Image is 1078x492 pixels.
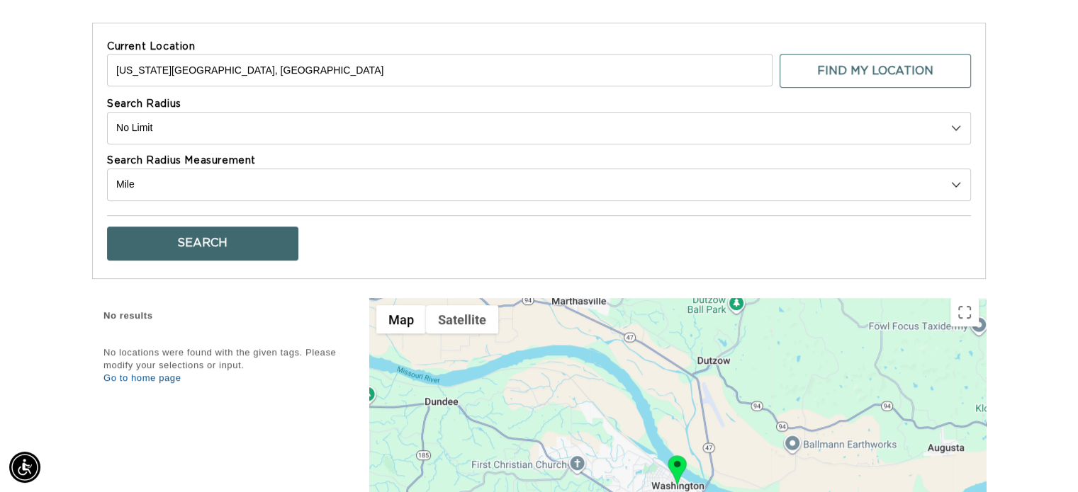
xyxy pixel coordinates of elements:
[103,346,347,372] div: No locations were found with the given tags. Please modify your selections or input.
[376,305,426,333] button: Show street map
[107,227,298,261] button: Search
[1007,424,1078,492] iframe: Chat Widget
[107,54,773,86] input: Enter a location
[950,298,979,326] button: Toggle fullscreen view
[107,98,971,112] label: Search Radius
[103,372,181,383] a: Go to home page
[426,305,498,333] button: Show satellite imagery
[107,40,971,55] label: Current Location
[107,154,971,168] label: Search Radius Measurement
[9,452,40,483] div: Accessibility Menu
[780,54,971,88] button: Find My Location
[103,309,347,322] div: No results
